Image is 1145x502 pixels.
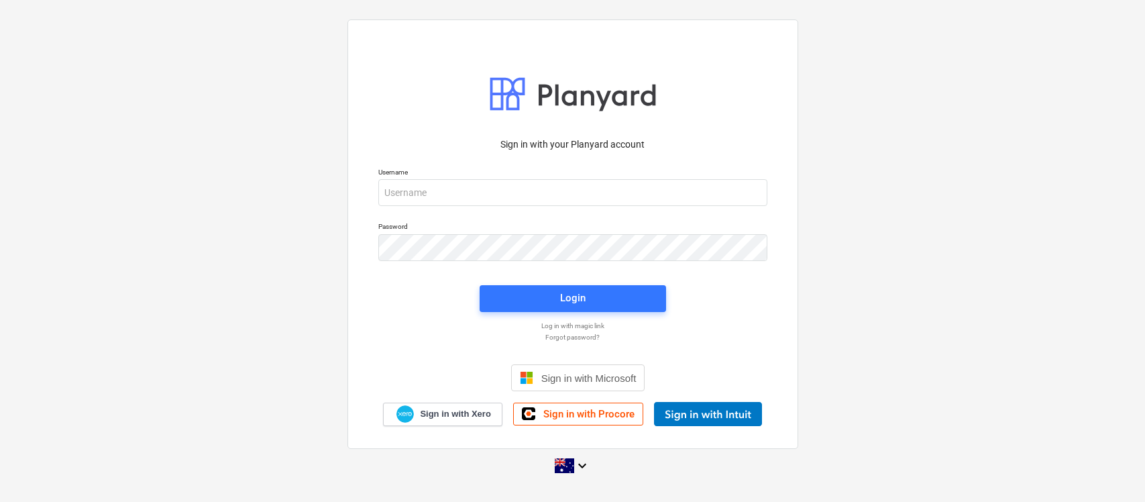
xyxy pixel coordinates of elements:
a: Sign in with Xero [383,403,502,426]
a: Log in with magic link [372,321,774,330]
img: Xero logo [396,405,414,423]
img: Microsoft logo [520,371,533,385]
input: Username [378,179,767,206]
a: Sign in with Procore [513,403,643,425]
span: Sign in with Microsoft [541,372,637,384]
button: Login [480,285,666,312]
span: Sign in with Procore [543,408,635,420]
p: Password [378,222,767,234]
p: Username [378,168,767,179]
span: Sign in with Xero [420,408,490,420]
a: Forgot password? [372,333,774,342]
p: Sign in with your Planyard account [378,138,767,152]
i: keyboard_arrow_down [574,458,590,474]
div: Login [560,289,586,307]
